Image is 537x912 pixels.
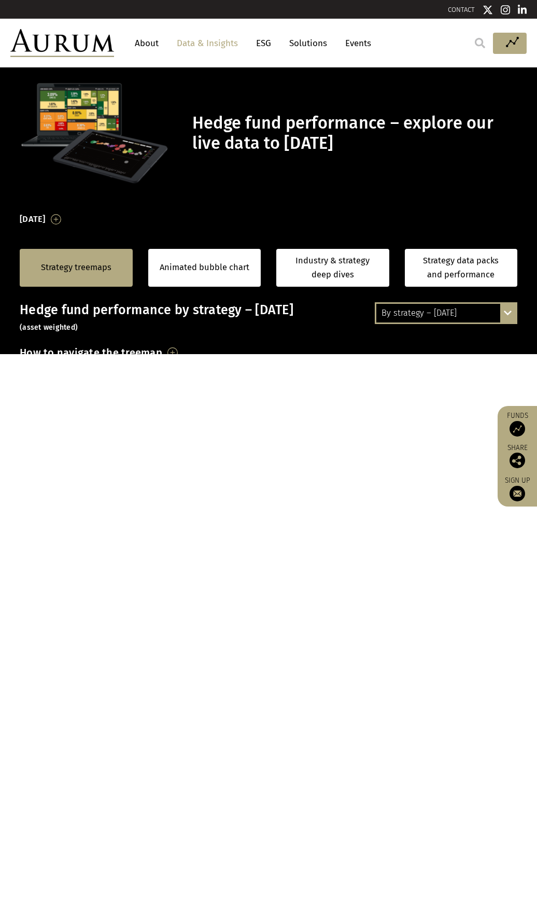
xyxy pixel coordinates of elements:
a: Industry & strategy deep dives [276,249,389,287]
a: Strategy data packs and performance [405,249,518,287]
a: ESG [251,34,276,53]
h3: How to navigate the treemap [20,344,162,361]
h3: [DATE] [20,212,46,227]
small: (asset weighted) [20,323,78,332]
a: Strategy treemaps [41,261,111,274]
img: Instagram icon [501,5,510,15]
a: Animated bubble chart [160,261,249,274]
a: Events [340,34,371,53]
a: CONTACT [448,6,475,13]
h1: Hedge fund performance – explore our live data to [DATE] [192,113,515,153]
img: Linkedin icon [518,5,527,15]
a: Solutions [284,34,332,53]
img: search.svg [475,38,485,48]
img: Twitter icon [483,5,493,15]
img: Aurum [10,29,114,57]
a: About [130,34,164,53]
h3: Hedge fund performance by strategy – [DATE] [20,302,517,333]
div: By strategy – [DATE] [376,304,516,322]
a: Data & Insights [172,34,243,53]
